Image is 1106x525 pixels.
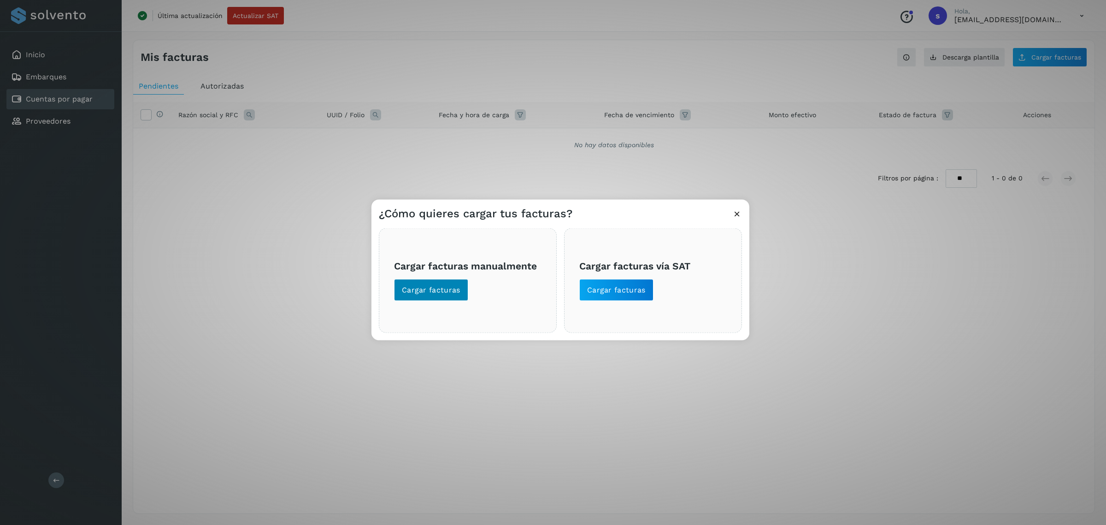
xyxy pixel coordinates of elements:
h3: Cargar facturas vía SAT [579,260,727,271]
button: Cargar facturas [579,279,653,301]
span: Cargar facturas [402,285,460,295]
h3: ¿Cómo quieres cargar tus facturas? [379,207,572,221]
span: Cargar facturas [587,285,646,295]
h3: Cargar facturas manualmente [394,260,541,271]
button: Cargar facturas [394,279,468,301]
